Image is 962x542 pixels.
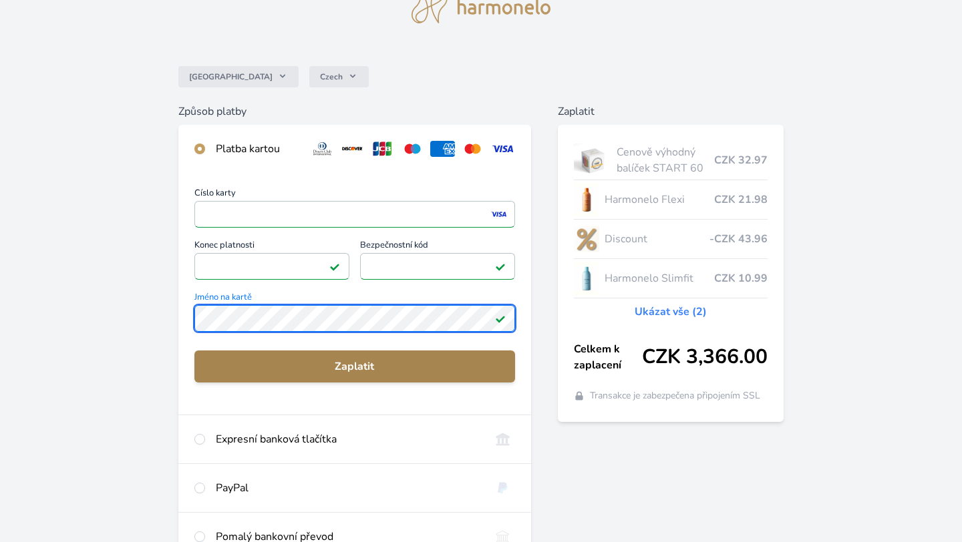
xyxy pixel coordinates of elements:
[558,103,784,119] h6: Zaplatit
[178,66,299,87] button: [GEOGRAPHIC_DATA]
[635,304,707,320] a: Ukázat vše (2)
[366,257,509,276] iframe: Iframe pro bezpečnostní kód
[490,480,515,496] img: paypal.svg
[216,480,480,496] div: PayPal
[574,183,599,216] img: CLEAN_FLEXI_se_stinem_x-hi_(1)-lo.jpg
[605,270,715,286] span: Harmonelo Slimfit
[490,141,515,157] img: visa.svg
[200,257,343,276] iframe: Iframe pro datum vypršení platnosti
[194,350,515,382] button: Zaplatit
[194,189,515,201] span: Číslo karty
[574,222,599,256] img: discount-lo.png
[642,345,768,369] span: CZK 3,366.00
[495,261,506,272] img: Platné pole
[605,231,710,247] span: Discount
[360,241,515,253] span: Bezpečnostní kód
[574,262,599,295] img: SLIMFIT_se_stinem_x-lo.jpg
[189,71,273,82] span: [GEOGRAPHIC_DATA]
[200,205,509,224] iframe: Iframe pro číslo karty
[574,341,643,373] span: Celkem k zaplacení
[216,141,300,157] div: Platba kartou
[490,208,508,220] img: visa
[309,66,369,87] button: Czech
[194,305,515,332] input: Jméno na kartěPlatné pole
[495,313,506,324] img: Platné pole
[205,358,504,374] span: Zaplatit
[194,293,515,305] span: Jméno na kartě
[310,141,335,157] img: diners.svg
[216,431,480,447] div: Expresní banková tlačítka
[714,152,768,168] span: CZK 32.97
[460,141,485,157] img: mc.svg
[714,270,768,286] span: CZK 10.99
[194,241,349,253] span: Konec platnosti
[400,141,425,157] img: maestro.svg
[590,389,760,402] span: Transakce je zabezpečena připojením SSL
[320,71,343,82] span: Czech
[617,144,714,176] span: Cenově výhodný balíček START 60
[178,103,531,119] h6: Způsob platby
[714,192,768,208] span: CZK 21.98
[370,141,395,157] img: jcb.svg
[430,141,455,157] img: amex.svg
[340,141,365,157] img: discover.svg
[490,431,515,447] img: onlineBanking_CZ.svg
[329,261,340,272] img: Platné pole
[574,144,612,177] img: start.jpg
[709,231,768,247] span: -CZK 43.96
[605,192,715,208] span: Harmonelo Flexi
